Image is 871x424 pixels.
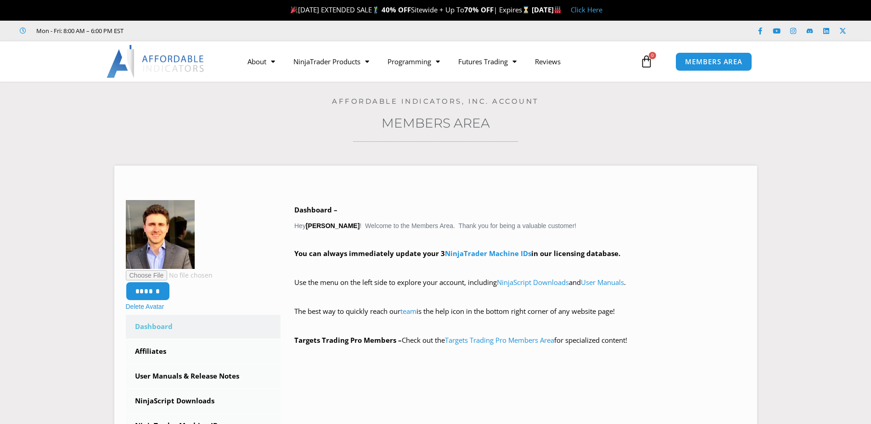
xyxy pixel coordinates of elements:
[126,364,281,388] a: User Manuals & Release Notes
[626,48,667,75] a: 0
[238,51,638,72] nav: Menu
[445,335,554,345] a: Targets Trading Pro Members Area
[685,58,742,65] span: MEMBERS AREA
[526,51,570,72] a: Reviews
[532,5,562,14] strong: [DATE]
[554,6,561,13] img: 🏭
[675,52,752,71] a: MEMBERS AREA
[378,51,449,72] a: Programming
[294,335,402,345] strong: Targets Trading Pro Members –
[107,45,205,78] img: LogoAI | Affordable Indicators – NinjaTrader
[464,5,494,14] strong: 70% OFF
[294,305,746,331] p: The best way to quickly reach our is the help icon in the bottom right corner of any website page!
[294,249,620,258] strong: You can always immediately update your 3 in our licensing database.
[238,51,284,72] a: About
[294,205,337,214] b: Dashboard –
[382,115,490,131] a: Members Area
[294,204,746,347] div: Hey ! Welcome to the Members Area. Thank you for being a valuable customer!
[497,278,569,287] a: NinjaScript Downloads
[126,340,281,363] a: Affiliates
[34,25,124,36] span: Mon - Fri: 8:00 AM – 6:00 PM EST
[523,6,529,13] img: ⌛
[288,5,532,14] span: [DATE] EXTENDED SALE Sitewide + Up To | Expires
[581,278,624,287] a: User Manuals
[382,5,411,14] strong: 40% OFF
[126,389,281,413] a: NinjaScript Downloads
[126,315,281,339] a: Dashboard
[126,200,195,269] img: 1608675936449%20(1)23-150x150.jfif
[126,303,164,310] a: Delete Avatar
[571,5,602,14] a: Click Here
[449,51,526,72] a: Futures Trading
[306,222,360,229] strong: [PERSON_NAME]
[332,97,539,106] a: Affordable Indicators, Inc. Account
[136,26,274,35] iframe: Customer reviews powered by Trustpilot
[294,276,746,302] p: Use the menu on the left side to explore your account, including and .
[400,307,416,316] a: team
[284,51,378,72] a: NinjaTrader Products
[372,6,379,13] img: 🏌️‍♂️
[445,249,531,258] a: NinjaTrader Machine IDs
[294,334,746,347] p: Check out the for specialized content!
[649,52,656,59] span: 0
[291,6,298,13] img: 🎉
